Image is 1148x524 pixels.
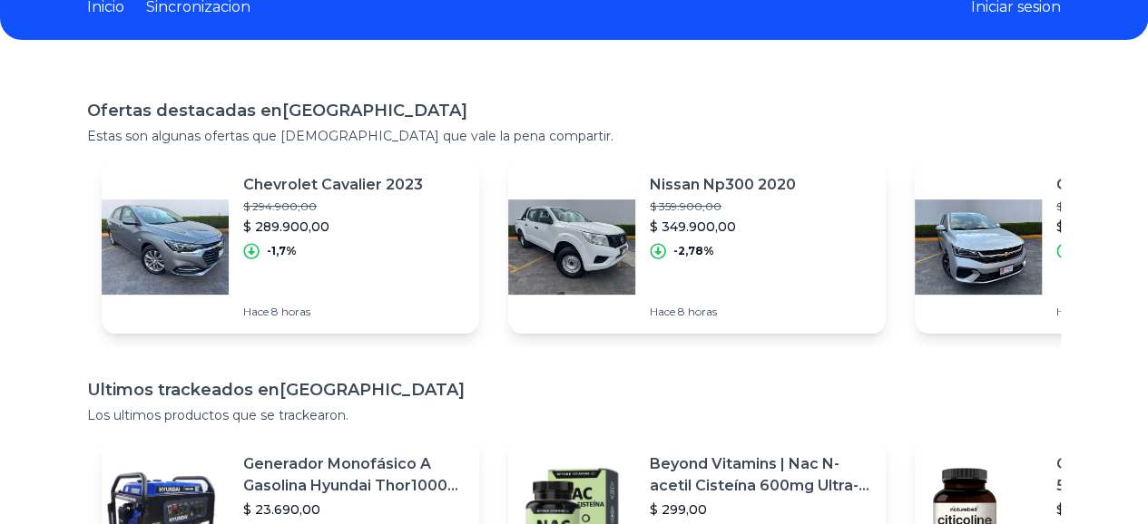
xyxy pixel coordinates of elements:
p: $ 349.900,00 [650,218,796,236]
p: -2,78% [673,244,714,258]
p: Estas son algunas ofertas que [DEMOGRAPHIC_DATA] que vale la pena compartir. [87,127,1061,145]
p: $ 23.690,00 [243,500,465,519]
img: Featured image [508,183,635,310]
a: Featured imageChevrolet Cavalier 2023$ 294.900,00$ 289.900,00-1,7%Hace 8 horas [102,160,479,334]
h1: Ultimos trackeados en [GEOGRAPHIC_DATA] [87,377,1061,403]
img: Featured image [102,183,229,310]
h1: Ofertas destacadas en [GEOGRAPHIC_DATA] [87,98,1061,123]
p: Hace 8 horas [243,305,423,319]
p: $ 289.900,00 [243,218,423,236]
p: Beyond Vitamins | Nac N-acetil Cisteína 600mg Ultra-premium Con Inulina De Agave (prebiótico Natu... [650,453,871,497]
p: $ 294.900,00 [243,199,423,214]
p: Hace 8 horas [650,305,796,319]
p: $ 299,00 [650,500,871,519]
p: Generador Monofásico A Gasolina Hyundai Thor10000 P 11.5 Kw [243,453,465,497]
p: Los ultimos productos que se trackearon. [87,406,1061,424]
a: Featured imageNissan Np300 2020$ 359.900,00$ 349.900,00-2,78%Hace 8 horas [508,160,886,334]
img: Featured image [915,183,1042,310]
p: Nissan Np300 2020 [650,174,796,196]
p: -1,7% [267,244,297,258]
p: $ 359.900,00 [650,199,796,214]
p: Chevrolet Cavalier 2023 [243,174,423,196]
